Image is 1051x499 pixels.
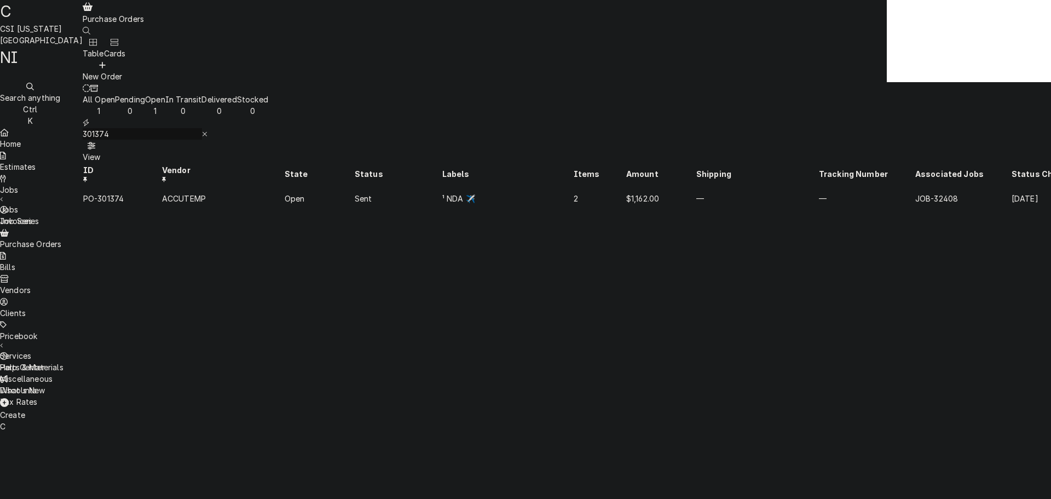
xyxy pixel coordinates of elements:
div: All Open [83,94,115,105]
div: 1 [83,105,115,117]
div: Shipping [696,168,818,180]
div: Sent [355,193,441,204]
div: Cards [104,48,126,59]
div: 1 [145,105,165,117]
div: $1,162.00 [626,193,695,204]
div: 0 [201,105,236,117]
button: Erase input [202,128,208,140]
div: Tracking Number [819,168,914,180]
div: JOB-32408 [915,193,1010,204]
div: Delivered [201,94,236,105]
div: — [696,193,818,204]
div: 0 [115,105,145,117]
div: PO-301374 [83,193,161,204]
div: Pending [115,94,145,105]
span: Purchase Orders [83,14,144,24]
div: Amount [626,168,695,180]
div: Open [285,193,354,204]
div: 0 [237,105,268,117]
span: Ctrl [23,105,37,114]
div: ¹ NDA ✈️ [442,193,573,204]
div: ACCUTEMP [162,193,284,204]
div: Stocked [237,94,268,105]
div: Labels [442,168,573,180]
div: Table [83,48,104,59]
button: View [83,140,101,163]
span: New Order [83,72,122,81]
span: View [83,152,101,162]
div: Status [355,168,441,180]
div: Items [574,168,625,180]
div: 0 [165,105,202,117]
div: In Transit [165,94,202,105]
button: New Order [83,59,122,82]
div: ID [83,164,161,184]
div: State [285,168,354,180]
input: Keyword search [83,128,202,140]
div: Associated Jobs [915,168,1010,180]
div: Vendor [162,164,284,184]
div: Open [145,94,165,105]
div: 2 [574,193,625,204]
div: — [819,193,914,204]
span: K [28,116,33,125]
button: Open search [83,25,90,36]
